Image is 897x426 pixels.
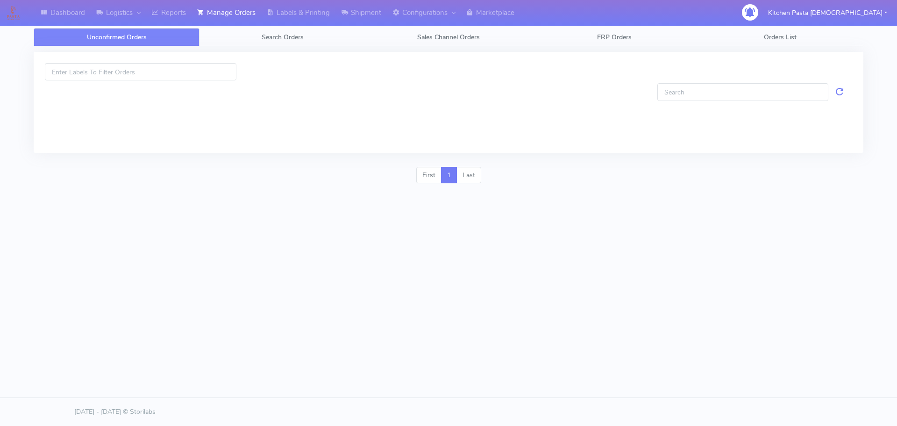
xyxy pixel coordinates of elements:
[45,63,236,80] input: Enter Labels To Filter Orders
[262,33,304,42] span: Search Orders
[764,33,797,42] span: Orders List
[761,3,894,22] button: Kitchen Pasta [DEMOGRAPHIC_DATA]
[657,83,828,101] input: Search
[441,167,457,184] a: 1
[417,33,480,42] span: Sales Channel Orders
[597,33,632,42] span: ERP Orders
[34,28,863,46] ul: Tabs
[87,33,147,42] span: Unconfirmed Orders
